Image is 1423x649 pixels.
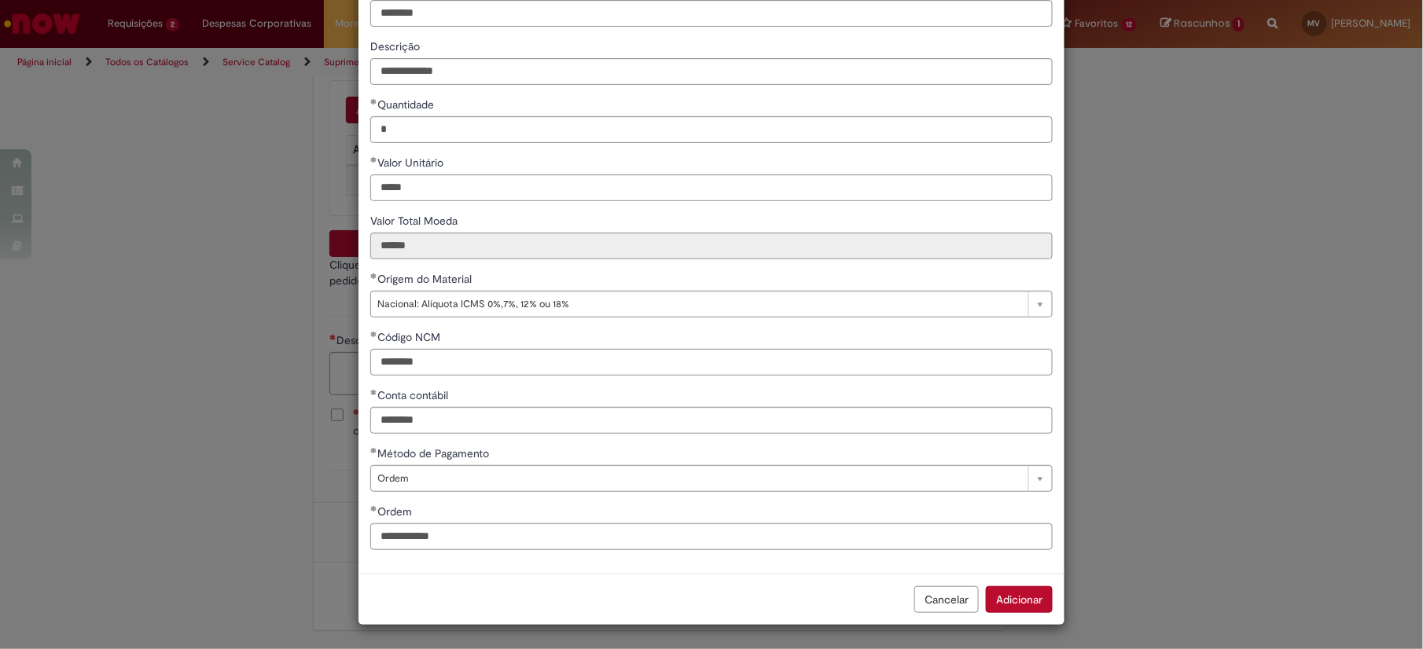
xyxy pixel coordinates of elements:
[377,156,447,170] span: Valor Unitário
[370,331,377,337] span: Obrigatório Preenchido
[370,39,423,53] span: Descrição
[370,58,1053,85] input: Descrição
[914,586,979,613] button: Cancelar
[377,97,437,112] span: Quantidade
[370,389,377,395] span: Obrigatório Preenchido
[370,156,377,163] span: Obrigatório Preenchido
[377,504,415,519] span: Ordem
[370,116,1053,143] input: Quantidade
[377,388,451,402] span: Conta contábil
[370,523,1053,550] input: Ordem
[986,586,1053,613] button: Adicionar
[377,291,1020,317] span: Nacional: Alíquota ICMS 0%,7%, 12% ou 18%
[370,407,1053,434] input: Conta contábil
[370,505,377,511] span: Obrigatório Preenchido
[377,330,443,344] span: Código NCM
[370,447,377,453] span: Obrigatório Preenchido
[370,349,1053,376] input: Código NCM
[370,214,461,228] span: Somente leitura - Valor Total Moeda
[377,446,492,460] span: Método de Pagamento
[377,466,1020,491] span: Ordem
[377,272,475,286] span: Origem do Material
[370,233,1053,259] input: Valor Total Moeda
[370,98,377,104] span: Obrigatório Preenchido
[370,273,377,279] span: Obrigatório Preenchido
[370,174,1053,201] input: Valor Unitário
